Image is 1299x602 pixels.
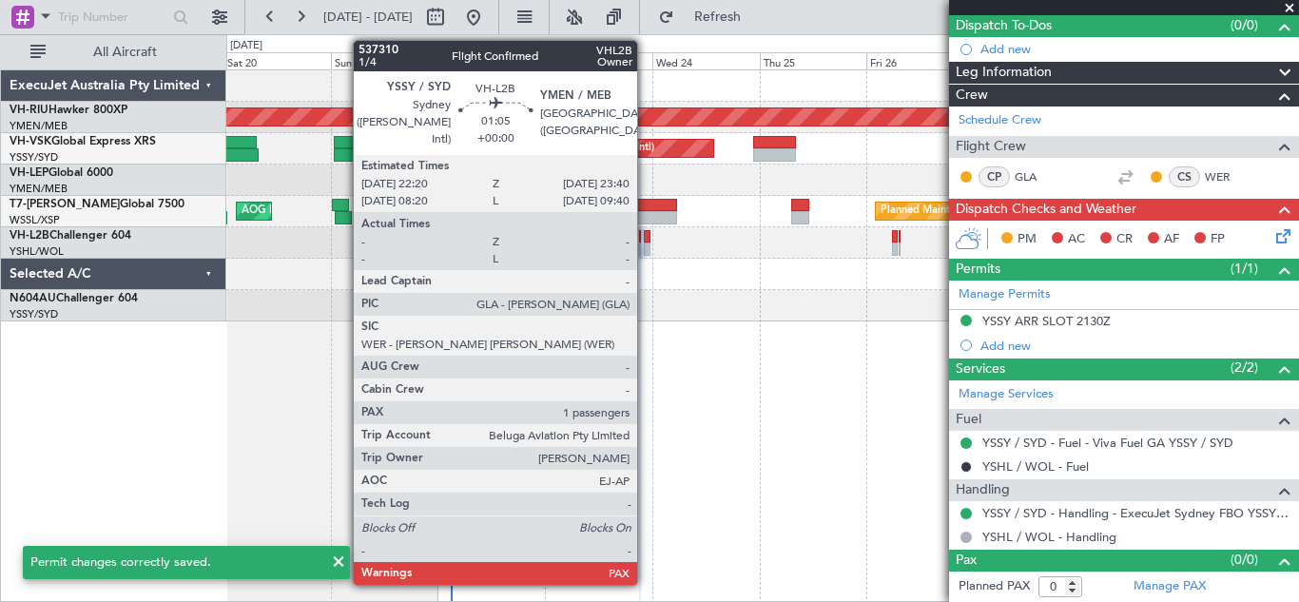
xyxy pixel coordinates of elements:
span: All Aircraft [49,46,201,59]
a: YSSY / SYD - Fuel - Viva Fuel GA YSSY / SYD [982,435,1233,451]
span: Fuel [956,409,981,431]
span: (0/0) [1231,15,1258,35]
div: CS [1169,166,1200,187]
span: AF [1164,230,1179,249]
span: AC [1068,230,1085,249]
span: N604AU [10,293,56,304]
a: WSSL/XSP [10,213,60,227]
span: Dispatch Checks and Weather [956,199,1136,221]
span: VH-VSK [10,136,51,147]
a: GLA [1015,168,1057,185]
span: T7-[PERSON_NAME] [10,199,120,210]
span: VH-RIU [10,105,48,116]
button: All Aircraft [21,37,206,68]
a: VH-VSKGlobal Express XRS [10,136,156,147]
div: Sun 21 [331,52,438,69]
span: Crew [956,85,988,107]
div: Sat 20 [223,52,331,69]
span: Services [956,359,1005,380]
a: WER [1205,168,1248,185]
span: [DATE] - [DATE] [323,9,413,26]
a: YMEN/MEB [10,119,68,133]
button: Refresh [649,2,764,32]
span: FP [1211,230,1225,249]
a: YSSY/SYD [10,307,58,321]
a: Manage Services [959,385,1054,404]
label: Planned PAX [959,577,1030,596]
a: YMEN/MEB [10,182,68,196]
input: Trip Number [58,3,167,31]
a: YSHL/WOL [10,244,64,259]
a: YSHL / WOL - Fuel [982,458,1089,475]
div: Planned Maint [GEOGRAPHIC_DATA] (Seletar) [881,197,1104,225]
a: YSHL / WOL - Handling [982,529,1116,545]
span: PM [1018,230,1037,249]
div: [DATE] [230,38,262,54]
a: YSSY/SYD [10,150,58,165]
span: Handling [956,479,1010,501]
span: Leg Information [956,62,1052,84]
div: Mon 22 [437,52,545,69]
a: Schedule Crew [959,111,1041,130]
div: CP [979,166,1010,187]
div: YSSY ARR SLOT 2130Z [982,313,1111,329]
a: T7-[PERSON_NAME]Global 7500 [10,199,184,210]
a: VH-RIUHawker 800XP [10,105,127,116]
div: Tue 23 [545,52,652,69]
div: Fri 26 [866,52,974,69]
div: Add new [980,338,1289,354]
span: (0/0) [1231,550,1258,570]
div: Wed 24 [652,52,760,69]
span: Refresh [678,10,758,24]
span: VH-LEP [10,167,48,179]
span: (2/2) [1231,358,1258,378]
div: Add new [980,41,1289,57]
span: CR [1116,230,1133,249]
div: AOG Maint [GEOGRAPHIC_DATA] (Seletar) [242,197,451,225]
div: Permit changes correctly saved. [30,553,321,573]
span: (1/1) [1231,259,1258,279]
a: VH-L2BChallenger 604 [10,230,131,242]
span: Permits [956,259,1000,281]
span: Pax [956,550,977,572]
a: Manage Permits [959,285,1051,304]
a: N604AUChallenger 604 [10,293,138,304]
a: Manage PAX [1134,577,1206,596]
a: YSSY / SYD - Handling - ExecuJet Sydney FBO YSSY / SYD [982,505,1289,521]
a: VH-LEPGlobal 6000 [10,167,113,179]
span: VH-L2B [10,230,49,242]
div: Thu 25 [760,52,867,69]
span: Dispatch To-Dos [956,15,1052,37]
span: Flight Crew [956,136,1026,158]
div: Planned Maint Sydney ([PERSON_NAME] Intl) [434,134,654,163]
